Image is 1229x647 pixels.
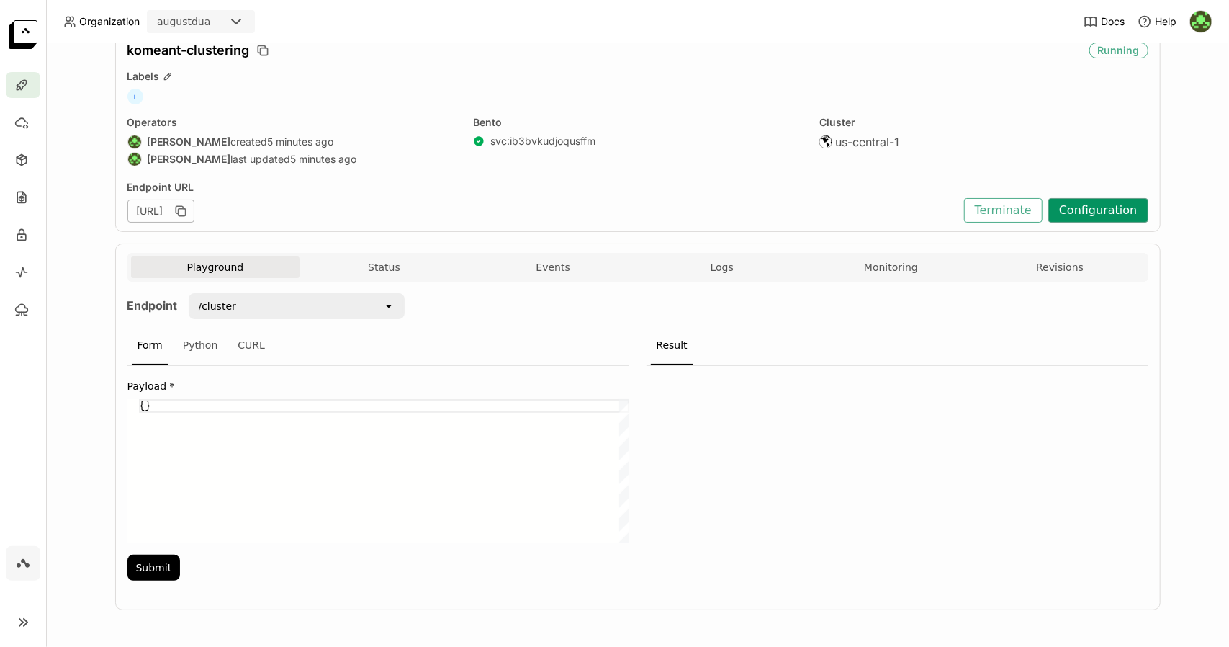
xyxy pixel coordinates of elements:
[127,116,456,129] div: Operators
[212,15,213,30] input: Selected augustdua.
[1084,14,1125,29] a: Docs
[127,152,456,166] div: last updated
[127,43,250,58] span: komeant-clustering
[1048,198,1148,223] button: Configuration
[1138,14,1176,29] div: Help
[300,256,469,278] button: Status
[127,555,181,581] button: Submit
[131,256,300,278] button: Playground
[1089,43,1148,58] div: Running
[268,135,334,148] span: 5 minutes ago
[806,256,976,278] button: Monitoring
[79,15,140,28] span: Organization
[383,300,395,312] svg: open
[711,261,734,274] span: Logs
[127,89,143,104] span: +
[127,70,1148,83] div: Labels
[127,200,194,223] div: [URL]
[148,135,231,148] strong: [PERSON_NAME]
[148,153,231,166] strong: [PERSON_NAME]
[139,400,151,411] span: {}
[127,135,456,149] div: created
[199,299,236,313] div: /cluster
[976,256,1145,278] button: Revisions
[127,298,178,313] strong: Endpoint
[1155,15,1176,28] span: Help
[964,198,1043,223] button: Terminate
[177,326,224,365] div: Python
[9,20,37,49] img: logo
[1190,11,1212,32] img: August Dua
[232,326,271,365] div: CURL
[819,116,1148,129] div: Cluster
[469,256,638,278] button: Events
[490,135,595,148] a: svc:ib3bvkudjoqusffm
[127,380,629,392] label: Payload *
[128,135,141,148] img: August Dua
[1101,15,1125,28] span: Docs
[291,153,357,166] span: 5 minutes ago
[132,326,168,365] div: Form
[238,299,239,313] input: Selected /cluster.
[835,135,899,149] span: us-central-1
[651,326,693,365] div: Result
[128,153,141,166] img: August Dua
[473,116,802,129] div: Bento
[127,181,957,194] div: Endpoint URL
[157,14,210,29] div: augustdua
